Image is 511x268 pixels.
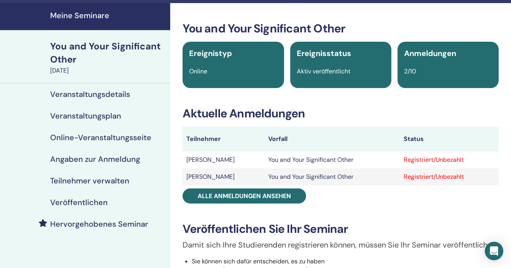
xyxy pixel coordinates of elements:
h3: Veröffentlichen Sie Ihr Seminar [183,222,499,236]
h4: Hervorgehobenes Seminar [50,219,148,229]
td: You and Your Significant Other [264,151,400,168]
span: Aktiv veröffentlicht [297,67,350,75]
p: Damit sich Ihre Studierenden registrieren können, müssen Sie Ihr Seminar veröffentlichen. [183,239,499,251]
span: Ereignistyp [189,48,232,58]
span: Online [189,67,207,75]
td: [PERSON_NAME] [183,151,264,168]
h3: Aktuelle Anmeldungen [183,107,499,120]
div: [DATE] [50,66,166,75]
td: [PERSON_NAME] [183,168,264,185]
th: Status [400,127,499,151]
span: Ereignisstatus [297,48,351,58]
h4: Meine Seminare [50,11,166,20]
h4: Veranstaltungsplan [50,111,121,120]
a: Alle Anmeldungen ansehen [183,188,306,204]
span: Alle Anmeldungen ansehen [198,192,291,200]
h4: Veranstaltungsdetails [50,90,130,99]
h4: Veröffentlichen [50,198,108,207]
h3: You and Your Significant Other [183,22,499,36]
a: You and Your Significant Other[DATE] [46,40,170,75]
h4: Angaben zur Anmeldung [50,154,140,164]
span: 2/10 [404,67,416,75]
div: Registriert/Unbezahlt [404,172,495,181]
div: Open Intercom Messenger [485,242,503,260]
h4: Teilnehmer verwalten [50,176,129,185]
span: Anmeldungen [404,48,456,58]
h4: Online-Veranstaltungsseite [50,133,151,142]
td: You and Your Significant Other [264,168,400,185]
div: Registriert/Unbezahlt [404,155,495,165]
th: Vorfall [264,127,400,151]
th: Teilnehmer [183,127,264,151]
div: You and Your Significant Other [50,40,166,66]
